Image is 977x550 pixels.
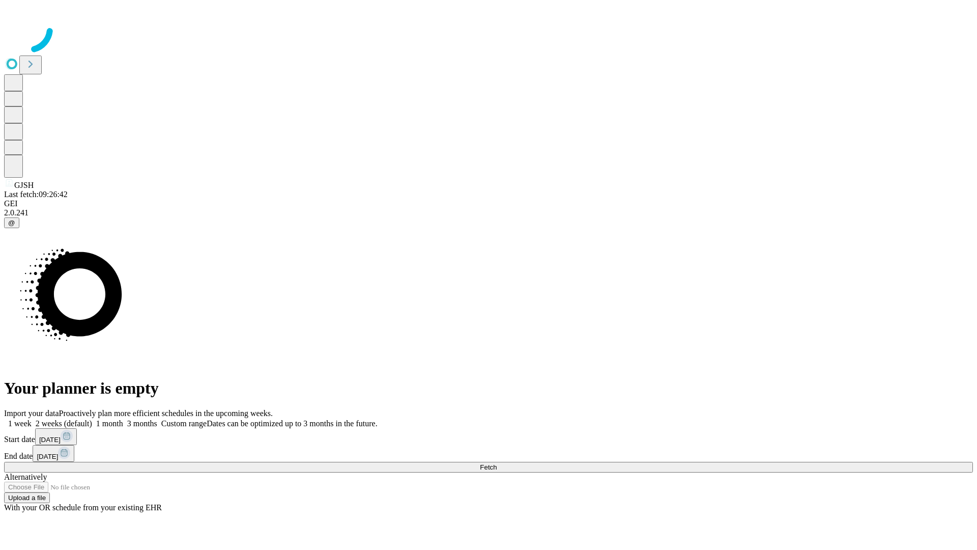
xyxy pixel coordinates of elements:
[4,462,973,473] button: Fetch
[39,436,61,444] span: [DATE]
[4,208,973,217] div: 2.0.241
[4,217,19,228] button: @
[35,428,77,445] button: [DATE]
[8,219,15,227] span: @
[96,419,123,428] span: 1 month
[36,419,92,428] span: 2 weeks (default)
[4,190,68,199] span: Last fetch: 09:26:42
[59,409,273,418] span: Proactively plan more efficient schedules in the upcoming weeks.
[4,473,47,481] span: Alternatively
[4,492,50,503] button: Upload a file
[4,379,973,398] h1: Your planner is empty
[4,503,162,512] span: With your OR schedule from your existing EHR
[161,419,207,428] span: Custom range
[14,181,34,189] span: GJSH
[4,445,973,462] div: End date
[4,199,973,208] div: GEI
[8,419,32,428] span: 1 week
[127,419,157,428] span: 3 months
[37,453,58,460] span: [DATE]
[207,419,377,428] span: Dates can be optimized up to 3 months in the future.
[4,409,59,418] span: Import your data
[4,428,973,445] div: Start date
[33,445,74,462] button: [DATE]
[480,463,497,471] span: Fetch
